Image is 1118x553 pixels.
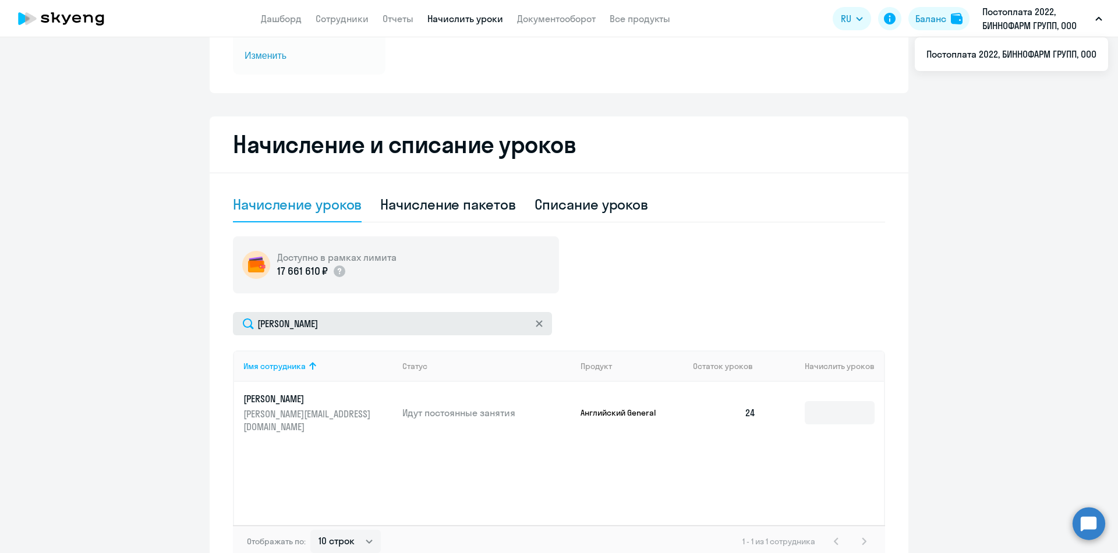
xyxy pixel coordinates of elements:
input: Поиск по имени, email, продукту или статусу [233,312,552,335]
a: Отчеты [383,13,413,24]
span: RU [841,12,851,26]
button: RU [833,7,871,30]
ul: RU [915,37,1108,71]
div: Статус [402,361,427,371]
div: Имя сотрудника [243,361,393,371]
div: Начисление пакетов [380,195,515,214]
th: Начислить уроков [765,350,884,382]
a: [PERSON_NAME][PERSON_NAME][EMAIL_ADDRESS][DOMAIN_NAME] [243,392,393,433]
div: Остаток уроков [693,361,765,371]
a: Начислить уроки [427,13,503,24]
a: Сотрудники [316,13,369,24]
div: Баланс [915,12,946,26]
span: Изменить [245,49,374,63]
div: Начисление уроков [233,195,362,214]
p: Постоплата 2022, БИННОФАРМ ГРУПП, ООО [982,5,1091,33]
img: balance [951,13,963,24]
span: Отображать по: [247,536,306,547]
div: Имя сотрудника [243,361,306,371]
div: Продукт [581,361,684,371]
div: Продукт [581,361,612,371]
p: [PERSON_NAME] [243,392,374,405]
div: Списание уроков [535,195,649,214]
div: Статус [402,361,571,371]
button: Балансbalance [908,7,970,30]
span: 1 - 1 из 1 сотрудника [742,536,815,547]
p: Идут постоянные занятия [402,406,571,419]
p: 17 661 610 ₽ [277,264,328,279]
img: wallet-circle.png [242,251,270,279]
a: Дашборд [261,13,302,24]
span: Остаток уроков [693,361,753,371]
button: Постоплата 2022, БИННОФАРМ ГРУПП, ООО [977,5,1108,33]
h5: Доступно в рамках лимита [277,251,397,264]
a: Документооборот [517,13,596,24]
a: Все продукты [610,13,670,24]
p: [PERSON_NAME][EMAIL_ADDRESS][DOMAIN_NAME] [243,407,374,433]
h2: Начисление и списание уроков [233,130,885,158]
p: Английский General [581,407,668,418]
td: 24 [684,382,765,444]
